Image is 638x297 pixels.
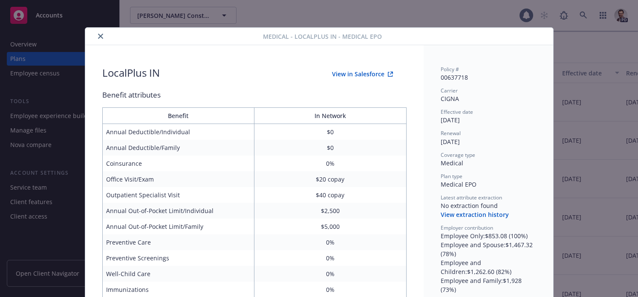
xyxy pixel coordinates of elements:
[441,194,502,201] span: Latest attribute extraction
[254,187,407,203] td: $40 copay
[441,73,536,82] div: 00637718
[441,180,536,189] div: Medical EPO
[441,224,493,231] span: Employer contribution
[95,31,106,41] button: close
[441,240,536,258] div: Employee and Spouse : $1,467.32 (78%)
[441,159,536,167] div: Medical
[254,234,407,250] td: 0%
[441,66,459,73] span: Policy #
[441,201,536,210] div: No extraction found
[102,140,254,156] td: Annual Deductible/Family
[441,137,536,146] div: [DATE]
[102,266,254,282] td: Well-Child Care
[441,258,536,276] div: Employee and Children : $1,262.60 (82%)
[102,124,254,140] td: Annual Deductible/Individual
[102,219,254,234] td: Annual Out-of-Pocket Limit/Family
[441,151,475,159] span: Coverage type
[102,171,254,187] td: Office Visit/Exam
[102,156,254,171] td: Coinsurance
[254,108,407,124] th: In Network
[263,32,382,41] span: Medical - LocalPlus IN - Medical EPO
[441,130,461,137] span: Renewal
[441,276,536,294] div: Employee and Family : $1,928 (73%)
[254,266,407,282] td: 0%
[254,156,407,171] td: 0%
[441,94,536,103] div: CIGNA
[102,66,160,83] div: LocalPlus IN
[441,231,536,240] div: Employee Only : $853.08 (100%)
[254,203,407,219] td: $2,500
[441,115,536,124] div: [DATE]
[102,108,254,124] th: Benefit
[102,250,254,266] td: Preventive Screenings
[441,173,462,180] span: Plan type
[102,89,407,101] div: Benefit attributes
[102,187,254,203] td: Outpatient Specialist Visit
[441,108,473,115] span: Effective date
[441,210,509,219] button: View extraction history
[254,124,407,140] td: $0
[254,140,407,156] td: $0
[441,87,458,94] span: Carrier
[254,219,407,234] td: $5,000
[102,234,254,250] td: Preventive Care
[318,66,407,83] button: View in Salesforce
[102,203,254,219] td: Annual Out-of-Pocket Limit/Individual
[254,171,407,187] td: $20 copay
[254,250,407,266] td: 0%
